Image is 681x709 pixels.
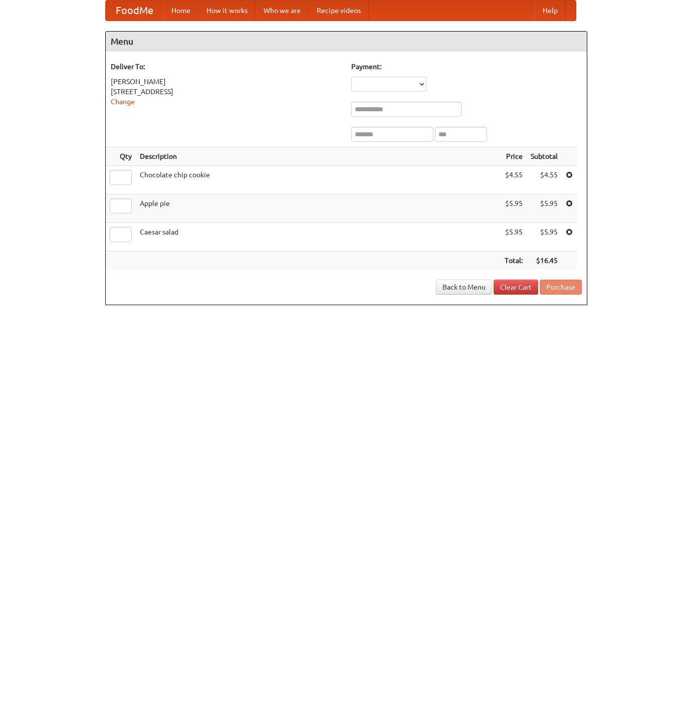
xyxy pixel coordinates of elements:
[136,166,501,194] td: Chocolate chip cookie
[527,252,562,270] th: $16.45
[494,280,538,295] a: Clear Cart
[501,223,527,252] td: $5.95
[527,147,562,166] th: Subtotal
[111,77,341,87] div: [PERSON_NAME]
[106,1,163,21] a: FoodMe
[501,252,527,270] th: Total:
[136,147,501,166] th: Description
[163,1,198,21] a: Home
[436,280,492,295] a: Back to Menu
[527,166,562,194] td: $4.55
[501,166,527,194] td: $4.55
[501,194,527,223] td: $5.95
[256,1,309,21] a: Who we are
[309,1,369,21] a: Recipe videos
[535,1,566,21] a: Help
[111,98,135,106] a: Change
[527,223,562,252] td: $5.95
[111,62,341,72] h5: Deliver To:
[106,32,587,52] h4: Menu
[351,62,582,72] h5: Payment:
[136,223,501,252] td: Caesar salad
[111,87,341,97] div: [STREET_ADDRESS]
[136,194,501,223] td: Apple pie
[106,147,136,166] th: Qty
[501,147,527,166] th: Price
[540,280,582,295] button: Purchase
[198,1,256,21] a: How it works
[527,194,562,223] td: $5.95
